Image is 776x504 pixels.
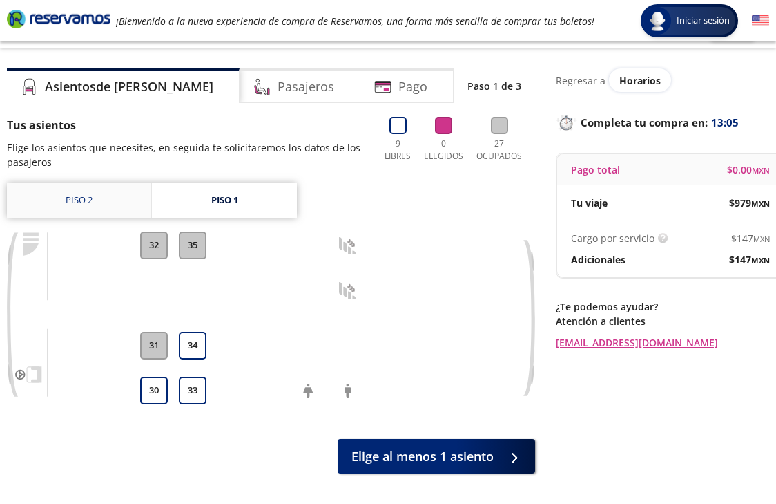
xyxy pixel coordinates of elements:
button: English [752,12,769,30]
p: 27 Ocupados [474,138,525,162]
p: 0 Elegidos [423,138,464,162]
span: $ 979 [729,196,770,210]
h4: Asientos de [PERSON_NAME] [45,77,213,96]
span: $ 147 [729,252,770,267]
p: Regresar a [556,73,605,88]
button: 31 [140,332,168,360]
small: MXN [753,234,770,244]
div: Piso 1 [211,194,238,207]
span: $ 0.00 [727,162,770,177]
p: Elige los asientos que necesites, en seguida te solicitaremos los datos de los pasajeros [7,140,369,169]
span: $ 147 [731,231,770,245]
em: ¡Bienvenido a la nueva experiencia de compra de Reservamos, una forma más sencilla de comprar tus... [116,15,594,28]
span: 13:05 [711,115,739,131]
a: Piso 2 [7,183,151,218]
p: Cargo por servicio [571,231,654,245]
p: Tu viaje [571,196,608,210]
span: Elige al menos 1 asiento [351,447,494,466]
p: Paso 1 de 3 [467,79,521,93]
span: Horarios [619,74,661,87]
button: 33 [179,377,206,404]
button: 35 [179,232,206,259]
iframe: Messagebird Livechat Widget [696,424,762,490]
a: Brand Logo [7,8,110,33]
button: Elige al menos 1 asiento [338,439,535,474]
p: 9 Libres [383,138,412,162]
h4: Pasajeros [278,77,334,96]
small: MXN [751,255,770,265]
span: Iniciar sesión [671,14,735,28]
button: 32 [140,232,168,259]
h4: Pago [398,77,427,96]
i: Brand Logo [7,8,110,29]
p: Pago total [571,162,620,177]
button: 30 [140,377,168,404]
small: MXN [752,165,770,176]
small: MXN [751,198,770,209]
a: Piso 1 [152,183,297,218]
p: Adicionales [571,252,625,267]
p: Tus asientos [7,117,369,133]
button: 34 [179,332,206,360]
